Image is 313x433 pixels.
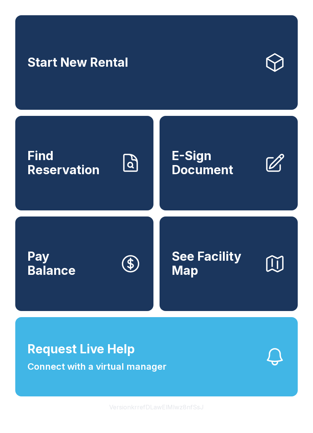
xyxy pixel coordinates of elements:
button: See Facility Map [160,216,298,311]
a: E-Sign Document [160,116,298,210]
span: Connect with a virtual manager [27,360,166,374]
span: Pay Balance [27,250,76,277]
button: PayBalance [15,216,153,311]
a: Start New Rental [15,15,298,110]
button: Request Live HelpConnect with a virtual manager [15,317,298,396]
span: Find Reservation [27,149,114,177]
span: Request Live Help [27,340,135,358]
span: See Facility Map [172,250,258,277]
a: Find Reservation [15,116,153,210]
span: Start New Rental [27,56,128,70]
button: VersionkrrefDLawElMlwz8nfSsJ [103,396,210,418]
span: E-Sign Document [172,149,258,177]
